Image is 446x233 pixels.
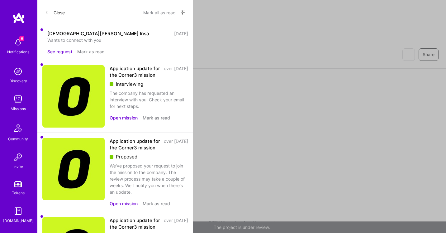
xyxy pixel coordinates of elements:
[3,217,33,224] div: [DOMAIN_NAME]
[110,90,188,109] div: The company has requested an interview with you. Check your email for next steps.
[174,30,188,37] div: [DATE]
[12,12,25,24] img: logo
[12,205,24,217] img: guide book
[14,181,22,187] img: tokens
[42,138,105,200] img: Company Logo
[12,65,24,78] img: discovery
[164,65,188,78] div: over [DATE]
[143,7,176,17] button: Mark all as read
[143,114,170,121] button: Mark as read
[8,136,28,142] div: Community
[110,65,160,78] div: Application update for the Corner3 mission
[12,36,24,49] img: bell
[143,200,170,207] button: Mark as read
[110,217,160,230] div: Application update for the Corner3 mission
[19,36,24,41] span: 6
[110,153,188,160] div: Proposed
[9,78,27,84] div: Discovery
[13,163,23,170] div: Invite
[7,49,29,55] div: Notifications
[12,151,24,163] img: Invite
[164,138,188,151] div: over [DATE]
[42,65,105,128] img: Company Logo
[45,7,65,17] button: Close
[110,200,138,207] button: Open mission
[47,37,188,43] div: Wants to connect with you
[12,93,24,105] img: teamwork
[164,217,188,230] div: over [DATE]
[110,138,160,151] div: Application update for the Corner3 mission
[12,190,25,196] div: Tokens
[47,48,72,55] button: See request
[110,163,188,195] div: We've proposed your request to join the mission to the company. The review process may take a cou...
[47,30,149,37] div: [DEMOGRAPHIC_DATA][PERSON_NAME] Insa
[110,81,188,87] div: Interviewing
[11,105,26,112] div: Missions
[77,48,105,55] button: Mark as read
[110,114,138,121] button: Open mission
[11,121,26,136] img: Community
